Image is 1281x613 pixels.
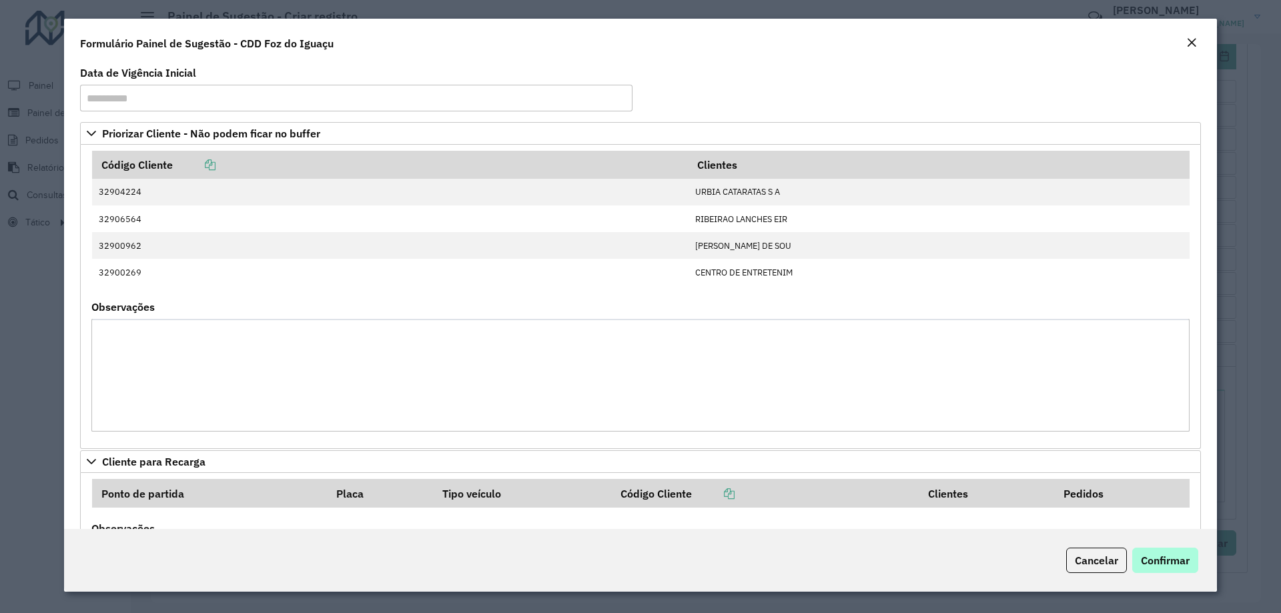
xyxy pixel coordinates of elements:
[689,151,1190,179] th: Clientes
[92,259,689,285] td: 32900269
[92,479,328,507] th: Ponto de partida
[1054,479,1190,507] th: Pedidos
[80,145,1201,449] div: Priorizar Cliente - Não podem ficar no buffer
[689,259,1190,285] td: CENTRO DE ENTRETENIM
[80,450,1201,473] a: Cliente para Recarga
[689,179,1190,205] td: URBIA CATARATAS S A
[689,232,1190,259] td: [PERSON_NAME] DE SOU
[91,299,155,315] label: Observações
[80,35,334,51] h4: Formulário Painel de Sugestão - CDD Foz do Iguaçu
[80,65,196,81] label: Data de Vigência Inicial
[1186,37,1197,48] em: Fechar
[689,205,1190,232] td: RIBEIRAO LANCHES EIR
[92,151,689,179] th: Código Cliente
[92,179,689,205] td: 32904224
[102,128,320,139] span: Priorizar Cliente - Não podem ficar no buffer
[91,520,155,536] label: Observações
[80,122,1201,145] a: Priorizar Cliente - Não podem ficar no buffer
[327,479,433,507] th: Placa
[1182,35,1201,52] button: Close
[1075,554,1118,567] span: Cancelar
[1066,548,1127,573] button: Cancelar
[692,487,735,500] a: Copiar
[612,479,919,507] th: Código Cliente
[1141,554,1190,567] span: Confirmar
[102,456,205,467] span: Cliente para Recarga
[433,479,612,507] th: Tipo veículo
[1132,548,1198,573] button: Confirmar
[92,232,689,259] td: 32900962
[919,479,1054,507] th: Clientes
[92,205,689,232] td: 32906564
[173,158,216,171] a: Copiar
